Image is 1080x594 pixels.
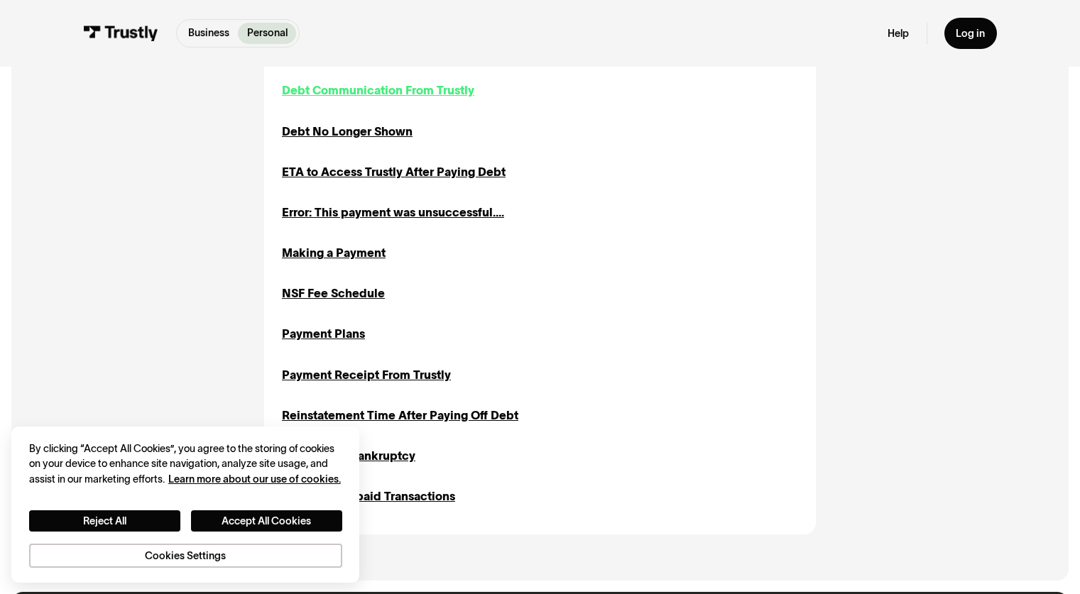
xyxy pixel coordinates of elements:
a: Business [180,23,239,44]
a: More information about your privacy, opens in a new tab [168,473,341,485]
a: Payment Plans [282,325,365,343]
button: Cookies Settings [29,544,342,568]
div: Cookie banner [11,427,359,582]
div: Privacy [29,441,342,568]
a: Payment Receipt From Trustly [282,366,451,384]
a: Help [888,27,909,40]
p: Business [188,26,229,40]
a: Reinstatement Time After Paying Off Debt [282,407,518,424]
a: Debt Communication From Trustly [282,82,474,99]
a: ETA to Access Trustly After Paying Debt [282,163,506,181]
a: Personal [238,23,296,44]
div: Log in [956,27,985,40]
a: NSF Fee Schedule [282,285,385,302]
a: Making a Payment [282,244,386,262]
p: Personal [247,26,288,40]
button: Accept All Cookies [191,510,342,532]
a: Debt No Longer Shown [282,123,413,141]
img: Trustly Logo [83,26,158,41]
a: Resolving Unpaid Transactions [282,488,455,505]
button: Reject All [29,510,180,532]
a: Error: This payment was unsuccessful.... [282,204,504,221]
div: By clicking “Accept All Cookies”, you agree to the storing of cookies on your device to enhance s... [29,441,342,487]
a: Log in [944,18,997,48]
